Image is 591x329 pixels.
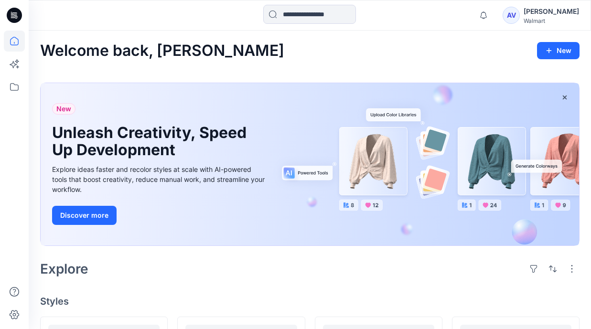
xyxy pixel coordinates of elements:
div: Explore ideas faster and recolor styles at scale with AI-powered tools that boost creativity, red... [52,164,267,194]
h2: Explore [40,261,88,276]
h1: Unleash Creativity, Speed Up Development [52,124,253,159]
span: New [56,103,71,115]
div: [PERSON_NAME] [524,6,579,17]
div: AV [503,7,520,24]
h2: Welcome back, [PERSON_NAME] [40,42,284,60]
div: Walmart [524,17,579,24]
h4: Styles [40,296,580,307]
a: Discover more [52,206,267,225]
button: Discover more [52,206,117,225]
button: New [537,42,580,59]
